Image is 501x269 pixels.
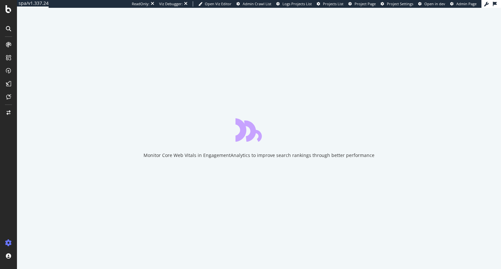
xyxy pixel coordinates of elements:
[159,1,183,7] div: Viz Debugger:
[276,1,312,7] a: Logs Projects List
[348,1,376,7] a: Project Page
[317,1,343,7] a: Projects List
[323,1,343,6] span: Projects List
[205,1,232,6] span: Open Viz Editor
[243,1,271,6] span: Admin Crawl List
[456,1,477,6] span: Admin Page
[355,1,376,6] span: Project Page
[144,152,374,159] div: Monitor Core Web Vitals in EngagementAnalytics to improve search rankings through better performance
[236,1,271,7] a: Admin Crawl List
[198,1,232,7] a: Open Viz Editor
[450,1,477,7] a: Admin Page
[132,1,149,7] div: ReadOnly:
[424,1,445,6] span: Open in dev
[418,1,445,7] a: Open in dev
[387,1,413,6] span: Project Settings
[381,1,413,7] a: Project Settings
[235,118,282,142] div: animation
[282,1,312,6] span: Logs Projects List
